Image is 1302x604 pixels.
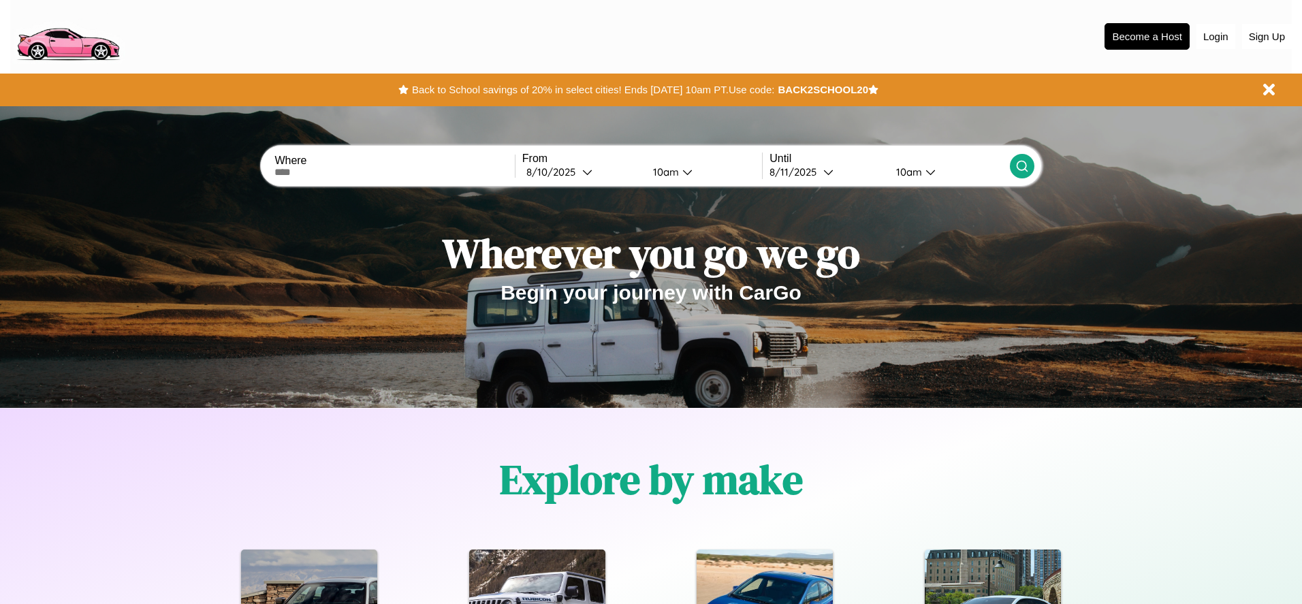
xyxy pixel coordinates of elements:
img: logo [10,7,125,64]
div: 8 / 11 / 2025 [769,165,823,178]
div: 10am [646,165,682,178]
button: 10am [885,165,1009,179]
button: Sign Up [1242,24,1292,49]
button: 10am [642,165,762,179]
label: Where [274,155,514,167]
button: Become a Host [1105,23,1190,50]
button: Login [1196,24,1235,49]
label: From [522,153,762,165]
div: 8 / 10 / 2025 [526,165,582,178]
button: 8/10/2025 [522,165,642,179]
h1: Explore by make [500,451,803,507]
b: BACK2SCHOOL20 [778,84,868,95]
div: 10am [889,165,925,178]
button: Back to School savings of 20% in select cities! Ends [DATE] 10am PT.Use code: [409,80,778,99]
label: Until [769,153,1009,165]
